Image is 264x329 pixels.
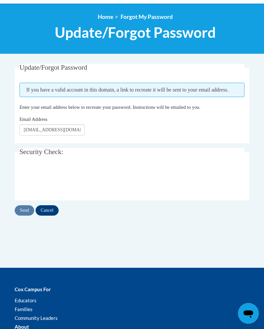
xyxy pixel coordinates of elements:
b: Cox Campus For [15,286,51,292]
a: Home [98,13,113,20]
a: Families [15,306,33,312]
a: Community Leaders [15,315,58,321]
a: Educators [15,297,37,303]
input: Email [20,124,85,136]
span: If you have a valid account in this domain, a link to recreate it will be sent to your email addr... [20,83,245,97]
span: Update/Forgot Password [55,24,216,41]
span: Enter your email address below to recreate your password. Instructions will be emailed to you. [20,105,200,110]
span: Forgot My Password [121,13,173,20]
span: Update/Forgot Password [20,64,87,71]
iframe: Button to launch messaging window [238,303,259,324]
input: Cancel [36,205,59,216]
iframe: reCAPTCHA [20,167,119,193]
span: Security Check: [20,148,64,156]
span: Email Address [20,117,48,122]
